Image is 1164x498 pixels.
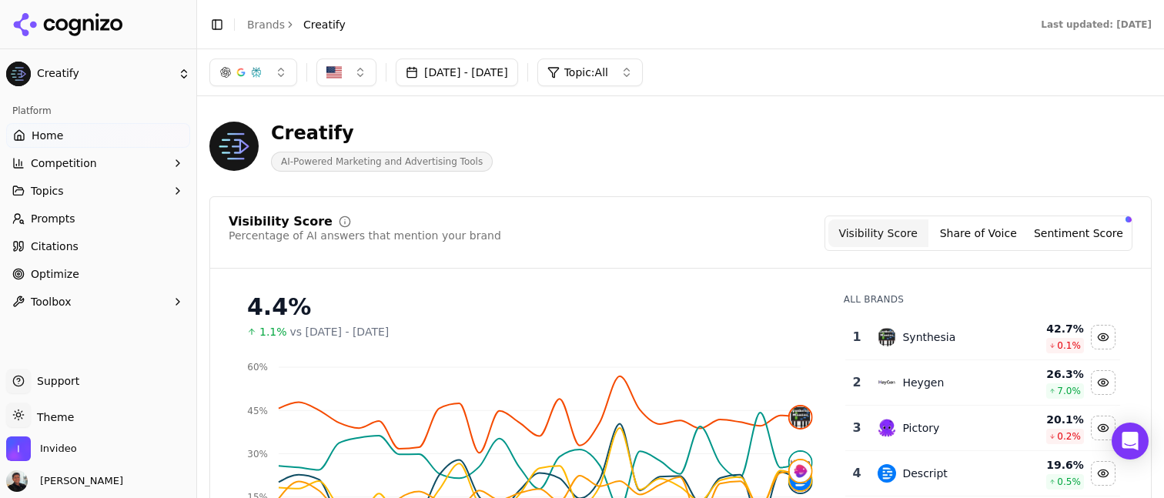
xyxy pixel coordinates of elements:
[878,328,896,346] img: synthesia
[1057,385,1081,397] span: 7.0 %
[6,470,28,492] img: Ankit Solanki
[31,373,79,389] span: Support
[247,406,268,416] tspan: 45%
[31,411,74,423] span: Theme
[6,436,77,461] button: Open organization switcher
[31,239,79,254] span: Citations
[247,293,813,321] div: 4.4%
[6,289,190,314] button: Toolbox
[1057,339,1081,352] span: 0.1 %
[37,67,172,81] span: Creatify
[396,58,518,86] button: [DATE] - [DATE]
[6,99,190,123] div: Platform
[1112,423,1149,460] div: Open Intercom Messenger
[790,460,811,482] img: invideo
[1091,461,1115,486] button: Hide descript data
[902,375,944,390] div: Heygen
[209,122,259,171] img: Creatify
[851,419,863,437] div: 3
[878,464,896,483] img: descript
[928,219,1029,247] button: Share of Voice
[564,65,608,80] span: Topic: All
[40,442,77,456] span: Invideo
[271,152,493,172] span: AI-Powered Marketing and Advertising Tools
[1091,325,1115,349] button: Hide synthesia data
[790,452,811,473] img: heygen
[845,360,1120,406] tr: 2heygenHeygen26.3%7.0%Hide heygen data
[303,17,346,32] span: Creatify
[31,211,75,226] span: Prompts
[1057,476,1081,488] span: 0.5 %
[1091,370,1115,395] button: Hide heygen data
[290,324,390,339] span: vs [DATE] - [DATE]
[32,128,63,143] span: Home
[845,315,1120,360] tr: 1synthesiaSynthesia42.7%0.1%Hide synthesia data
[247,18,285,31] a: Brands
[1014,457,1084,473] div: 19.6 %
[844,293,1120,306] div: All Brands
[229,216,333,228] div: Visibility Score
[6,470,123,492] button: Open user button
[6,234,190,259] a: Citations
[6,206,190,231] a: Prompts
[902,466,947,481] div: Descript
[247,17,346,32] nav: breadcrumb
[31,266,79,282] span: Optimize
[259,324,287,339] span: 1.1%
[271,121,493,145] div: Creatify
[1091,416,1115,440] button: Hide pictory data
[902,329,955,345] div: Synthesia
[851,328,863,346] div: 1
[31,155,97,171] span: Competition
[6,262,190,286] a: Optimize
[247,362,268,373] tspan: 60%
[247,449,268,460] tspan: 30%
[845,406,1120,451] tr: 3pictoryPictory20.1%0.2%Hide pictory data
[1014,366,1084,382] div: 26.3 %
[34,474,123,488] span: [PERSON_NAME]
[828,219,928,247] button: Visibility Score
[6,151,190,175] button: Competition
[6,179,190,203] button: Topics
[6,123,190,148] a: Home
[878,373,896,392] img: heygen
[790,469,811,490] img: descript
[6,62,31,86] img: Creatify
[1057,430,1081,443] span: 0.2 %
[326,65,342,80] img: US
[31,183,64,199] span: Topics
[6,436,31,461] img: Invideo
[1041,18,1152,31] div: Last updated: [DATE]
[1014,412,1084,427] div: 20.1 %
[229,228,501,243] div: Percentage of AI answers that mention your brand
[878,419,896,437] img: pictory
[851,373,863,392] div: 2
[31,294,72,309] span: Toolbox
[851,464,863,483] div: 4
[790,406,811,428] img: synthesia
[1029,219,1129,247] button: Sentiment Score
[845,451,1120,496] tr: 4descriptDescript19.6%0.5%Hide descript data
[1014,321,1084,336] div: 42.7 %
[902,420,939,436] div: Pictory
